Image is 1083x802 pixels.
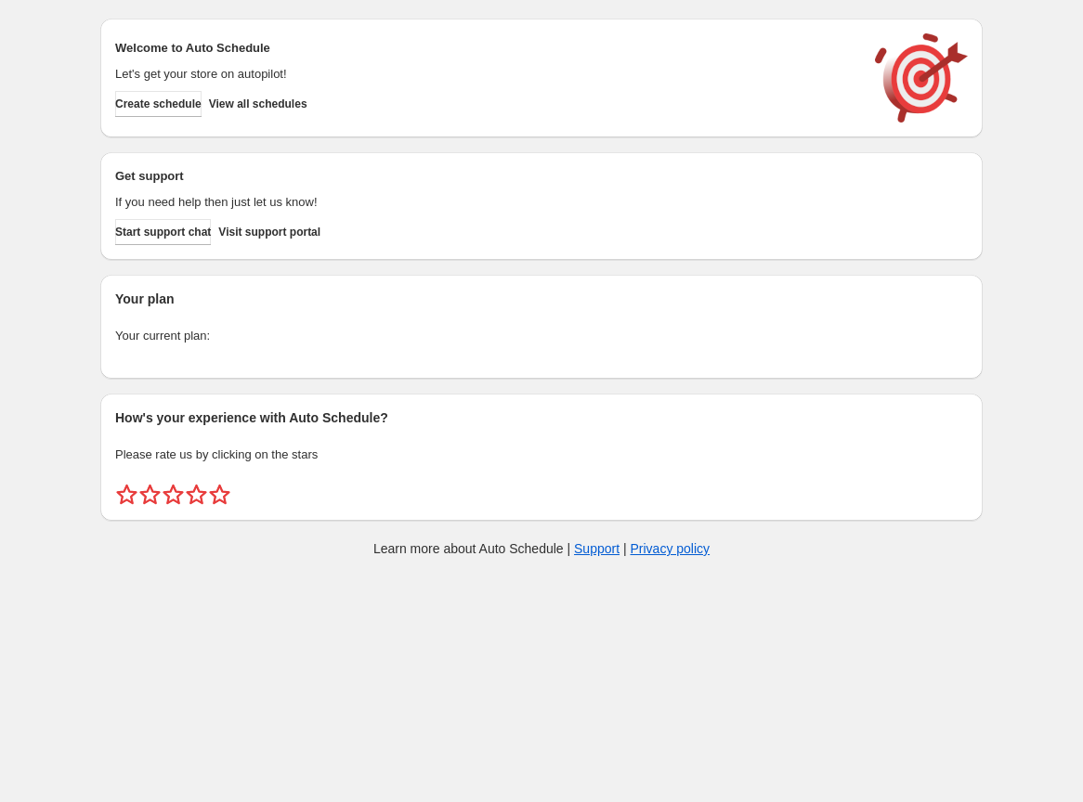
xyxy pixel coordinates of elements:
[115,446,968,464] p: Please rate us by clicking on the stars
[373,539,710,558] p: Learn more about Auto Schedule | |
[115,193,856,212] p: If you need help then just let us know!
[115,327,968,345] p: Your current plan:
[574,541,620,556] a: Support
[115,65,856,84] p: Let's get your store on autopilot!
[115,97,202,111] span: Create schedule
[115,91,202,117] button: Create schedule
[631,541,711,556] a: Privacy policy
[115,225,211,239] span: Start support chat
[115,408,968,427] h2: How's your experience with Auto Schedule?
[218,219,320,245] a: Visit support portal
[218,225,320,239] span: Visit support portal
[115,39,856,58] h2: Welcome to Auto Schedule
[115,290,968,308] h2: Your plan
[115,167,856,186] h2: Get support
[115,219,211,245] a: Start support chat
[209,91,307,117] button: View all schedules
[209,97,307,111] span: View all schedules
